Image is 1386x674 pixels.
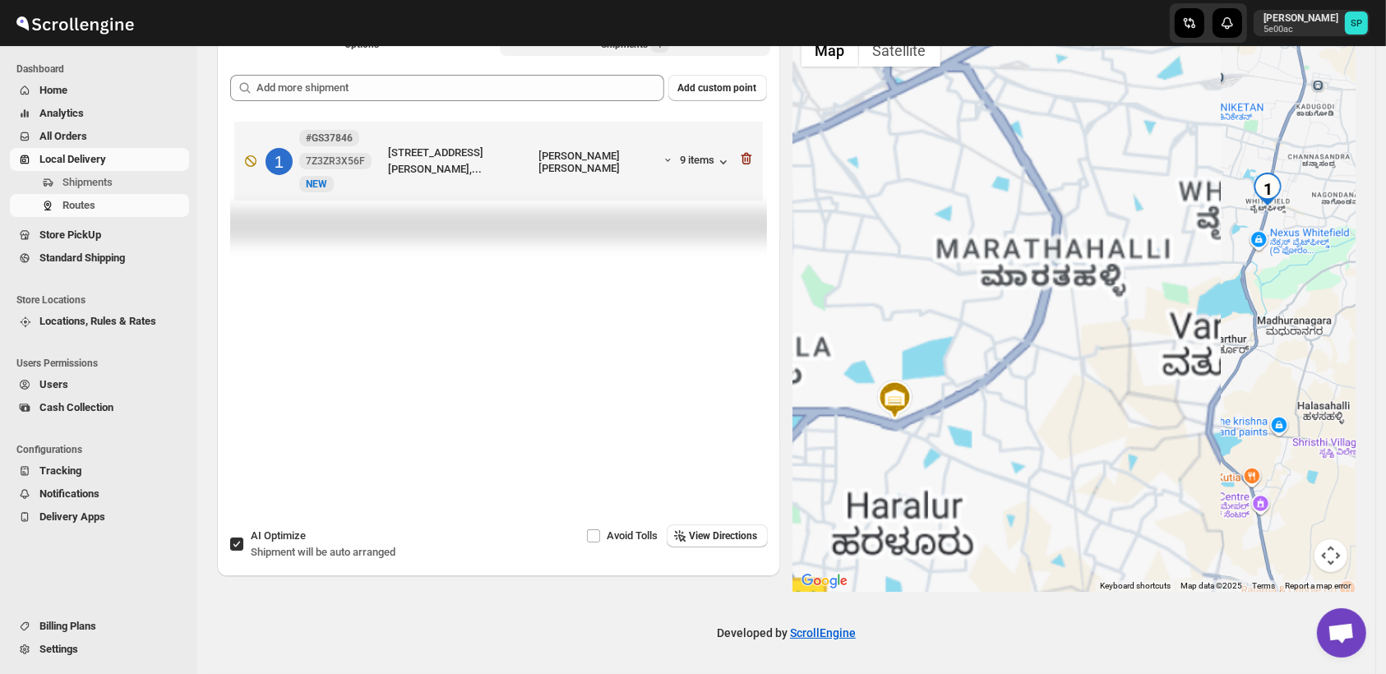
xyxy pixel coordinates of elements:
[681,154,732,170] button: 9 items
[39,153,106,165] span: Local Delivery
[10,171,189,194] button: Shipments
[251,529,306,542] span: AI Optimize
[39,620,96,632] span: Billing Plans
[39,510,105,523] span: Delivery Apps
[10,102,189,125] button: Analytics
[39,401,113,413] span: Cash Collection
[10,310,189,333] button: Locations, Rules & Rates
[10,615,189,638] button: Billing Plans
[10,505,189,529] button: Delivery Apps
[306,155,365,168] span: 7Z3ZR3X56F
[39,378,68,390] span: Users
[10,396,189,419] button: Cash Collection
[10,373,189,396] button: Users
[10,125,189,148] button: All Orders
[1264,25,1338,35] p: 5e00ac
[39,229,101,241] span: Store PickUp
[39,487,99,500] span: Notifications
[16,443,189,456] span: Configurations
[802,34,859,67] button: Show street map
[608,529,658,542] span: Avoid Tolls
[690,529,758,542] span: View Directions
[790,626,856,639] a: ScrollEngine
[39,107,84,119] span: Analytics
[10,638,189,661] button: Settings
[797,570,852,592] a: Open this area in Google Maps (opens a new window)
[668,75,767,101] button: Add custom point
[306,132,353,144] b: #GS37846
[16,62,189,76] span: Dashboard
[1252,581,1275,590] a: Terms (opens in new tab)
[266,148,293,175] div: 1
[217,62,780,515] div: Selected Shipments
[39,464,81,477] span: Tracking
[388,145,533,178] div: [STREET_ADDRESS][PERSON_NAME],...
[10,194,189,217] button: Routes
[797,570,852,592] img: Google
[256,75,664,101] input: Add more shipment
[539,150,674,174] button: [PERSON_NAME] [PERSON_NAME]
[39,84,67,96] span: Home
[1180,581,1242,590] span: Map data ©2025
[62,199,95,211] span: Routes
[667,524,768,547] button: View Directions
[16,357,189,370] span: Users Permissions
[1351,18,1362,29] text: SP
[1100,580,1171,592] button: Keyboard shortcuts
[16,293,189,307] span: Store Locations
[859,34,940,67] button: Show satellite imagery
[39,643,78,655] span: Settings
[10,459,189,482] button: Tracking
[251,546,395,558] span: Shipment will be auto arranged
[1345,12,1368,35] span: Sulakshana Pundle
[678,81,757,95] span: Add custom point
[1314,539,1347,572] button: Map camera controls
[1285,581,1351,590] a: Report a map error
[1317,608,1366,658] div: Open chat
[717,625,856,641] p: Developed by
[10,79,189,102] button: Home
[39,130,87,142] span: All Orders
[13,2,136,44] img: ScrollEngine
[39,315,156,327] span: Locations, Rules & Rates
[39,252,125,264] span: Standard Shipping
[1251,173,1284,205] div: 1
[10,482,189,505] button: Notifications
[62,176,113,188] span: Shipments
[1264,12,1338,25] p: [PERSON_NAME]
[1254,10,1370,36] button: User menu
[306,178,327,190] span: NEW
